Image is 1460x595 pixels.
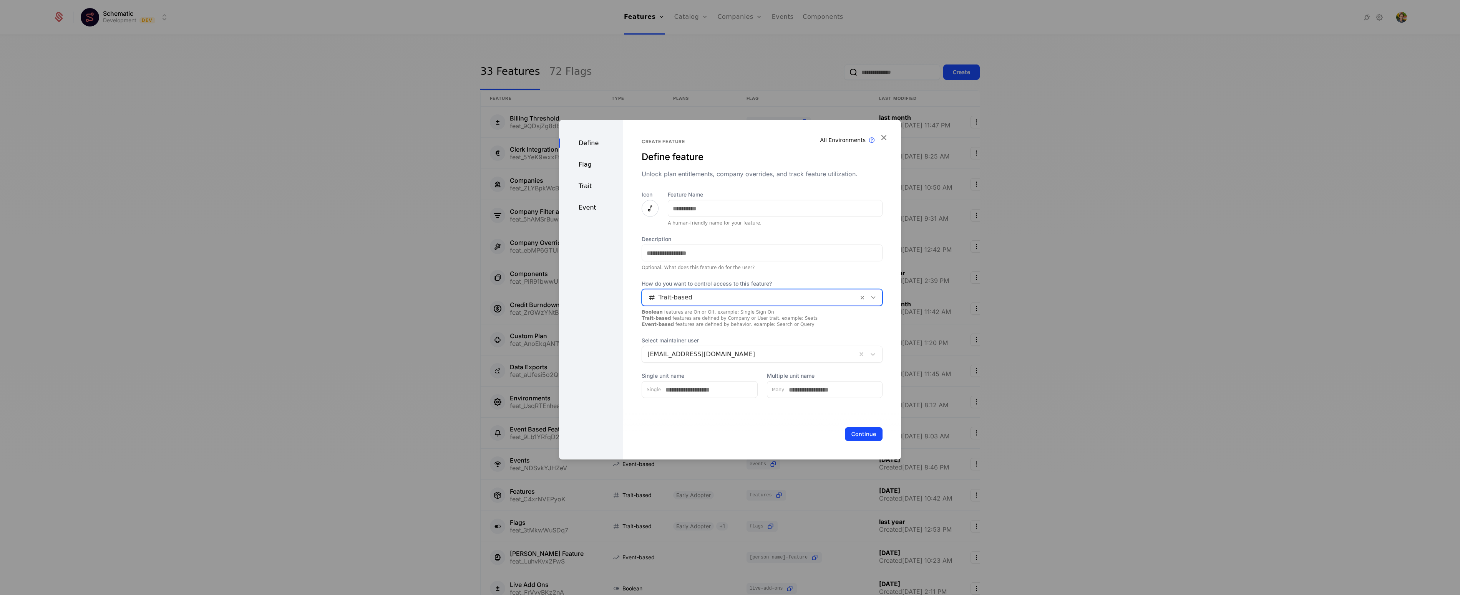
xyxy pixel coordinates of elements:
label: Single [642,387,661,393]
span: Select maintainer user [642,337,883,344]
button: Continue [845,427,883,441]
div: Create feature [642,139,883,145]
div: Event [559,203,623,212]
strong: Event-based [642,322,674,327]
div: Unlock plan entitlements, company overrides, and track feature utilization. [642,169,883,178]
label: Description [642,235,883,243]
div: Define [559,139,623,148]
div: Define feature [642,151,883,163]
strong: Trait-based [642,316,671,321]
div: Trait [559,182,623,191]
label: Multiple unit name [767,372,883,380]
div: features are On or Off, example: Single Sign On features are defined by Company or User trait, ex... [642,309,883,327]
label: Single unit name [642,372,757,380]
div: All Environments [820,136,866,144]
div: Optional. What does this feature do for the user? [642,264,883,271]
span: How do you want to control access to this feature? [642,280,883,288]
div: A human-friendly name for your feature. [668,220,883,226]
label: Icon [642,191,659,198]
strong: Boolean [642,309,663,315]
label: Feature Name [668,191,883,198]
label: Many [767,387,784,393]
div: Flag [559,160,623,169]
